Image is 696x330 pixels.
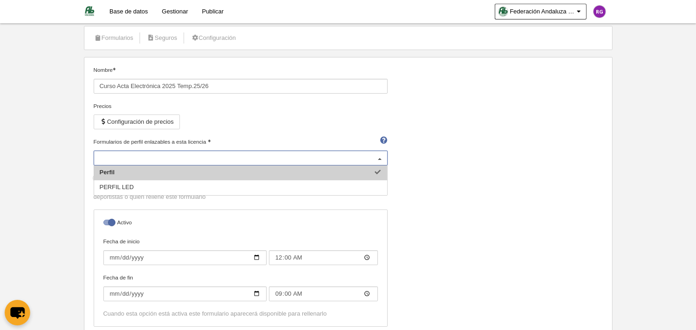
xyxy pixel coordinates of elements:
div: Cuando esta opción está activa este formulario aparecerá disponible para rellenarlo [103,310,378,318]
input: Nombre [94,79,388,94]
a: Seguros [142,31,182,45]
span: PERFIL LED [100,184,134,190]
img: Oap74nFcuaE6.30x30.jpg [498,7,508,16]
input: Fecha de fin [103,286,267,301]
label: Activo [103,218,378,229]
span: Perfil [100,169,115,176]
a: Formularios [89,31,139,45]
a: Configuración [186,31,241,45]
div: Precios [94,102,388,110]
i: Obligatorio [208,140,211,142]
button: Configuración de precios [94,114,180,129]
img: c2l6ZT0zMHgzMCZmcz05JnRleHQ9UkcmYmc9OGUyNGFh.png [594,6,606,18]
label: Nombre [94,66,388,94]
img: Federación Andaluza de Voleibol [84,6,95,17]
input: Fecha de fin [269,286,378,301]
span: Federación Andaluza de Voleibol [510,7,575,16]
i: Obligatorio [113,68,115,70]
label: Formularios de perfil enlazables a esta licencia [94,138,388,146]
button: chat-button [5,300,30,325]
input: Fecha de inicio [103,250,267,265]
label: Fecha de inicio [103,237,378,265]
input: Fecha de inicio [269,250,378,265]
a: Federación Andaluza de Voleibol [495,4,587,19]
label: Fecha de fin [103,273,378,301]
